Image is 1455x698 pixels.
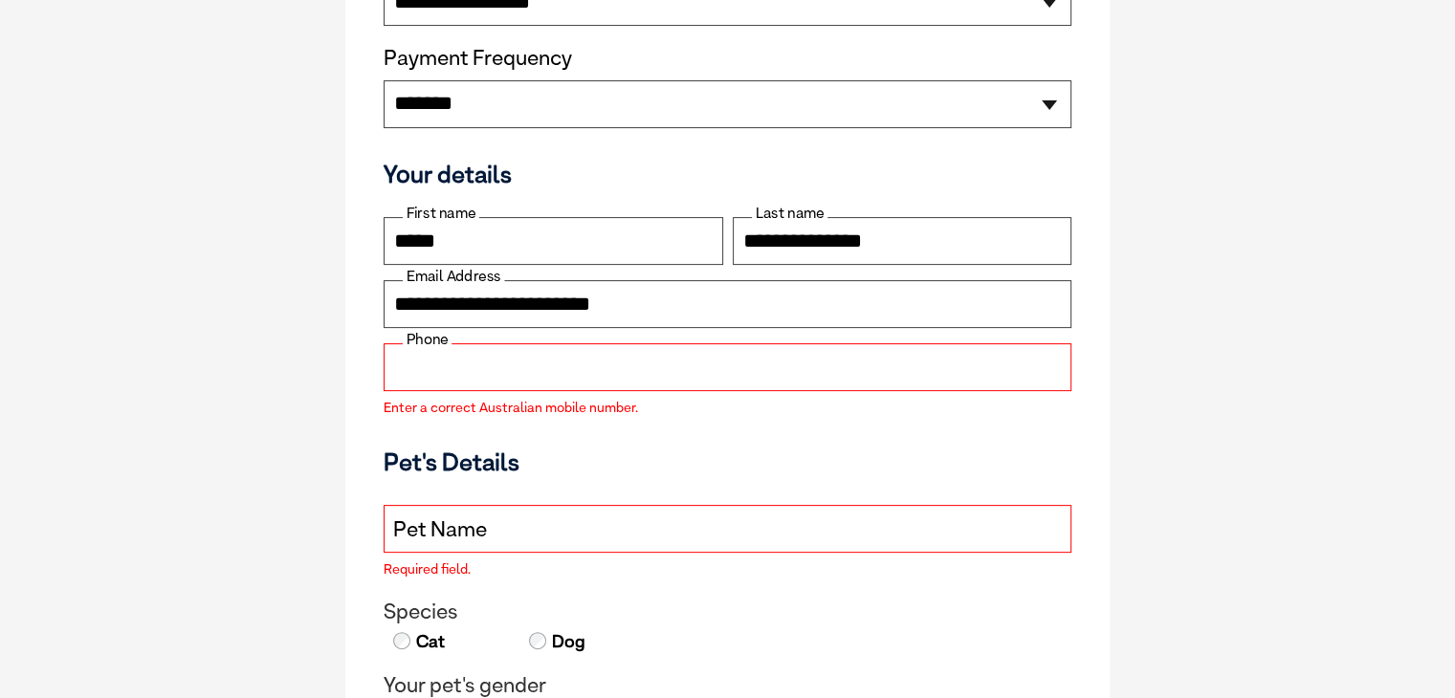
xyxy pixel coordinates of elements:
[403,205,479,222] label: First name
[403,268,504,285] label: Email Address
[384,401,1071,414] label: Enter a correct Australian mobile number.
[384,562,1071,576] label: Required field.
[414,629,445,654] label: Cat
[376,447,1079,476] h3: Pet's Details
[384,600,1071,624] legend: Species
[384,160,1071,188] h3: Your details
[752,205,827,222] label: Last name
[384,673,1071,698] legend: Your pet's gender
[550,629,585,654] label: Dog
[384,46,572,71] label: Payment Frequency
[403,331,452,348] label: Phone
